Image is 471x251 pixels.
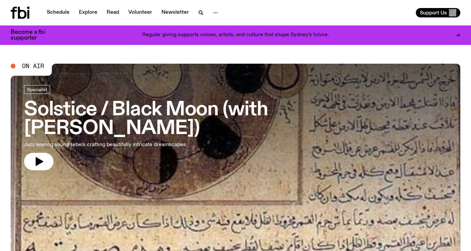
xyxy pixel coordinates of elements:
p: Jazz leaning sound rebels crafting beautifully intricate dreamscapes. [24,141,195,149]
span: On Air [22,63,44,69]
a: Specialist [24,85,50,94]
a: Read [103,8,123,17]
a: Volunteer [124,8,156,17]
a: Solstice / Black Moon (with [PERSON_NAME])Jazz leaning sound rebels crafting beautifully intricat... [24,85,447,170]
h3: Become a fbi supporter [11,29,53,41]
button: Support Us [416,8,460,17]
span: Specialist [27,87,47,92]
a: Schedule [43,8,74,17]
a: Explore [75,8,101,17]
p: Regular giving supports voices, artists, and culture that shape Sydney’s future. [142,32,329,38]
h3: Solstice / Black Moon (with [PERSON_NAME]) [24,101,447,138]
a: Newsletter [157,8,193,17]
span: Support Us [420,10,447,16]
